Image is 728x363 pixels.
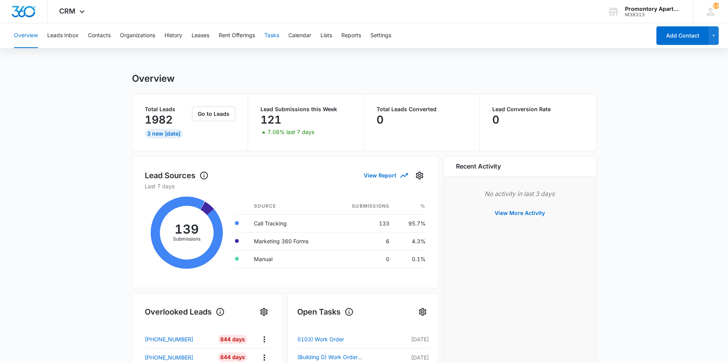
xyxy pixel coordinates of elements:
[218,335,247,344] div: 844 Days
[145,306,225,318] h1: Overlooked Leads
[164,23,182,48] button: History
[370,23,391,48] button: Settings
[656,26,709,45] button: Add Contact
[341,23,361,48] button: Reports
[396,250,425,268] td: 0.1%
[297,335,365,344] a: (I103) Work Order
[145,335,212,343] a: [PHONE_NUMBER]
[288,23,311,48] button: Calendar
[145,170,209,181] h1: Lead Sources
[145,335,193,343] p: [PHONE_NUMBER]
[88,23,111,48] button: Contacts
[364,169,407,182] button: View Report
[456,162,501,171] h6: Recent Activity
[145,353,193,361] p: [PHONE_NUMBER]
[625,6,682,12] div: account name
[192,110,235,117] a: Go to Leads
[332,214,396,232] td: 133
[248,214,332,232] td: Call Tracking
[297,306,354,318] h1: Open Tasks
[145,114,173,126] p: 1982
[248,198,332,215] th: Source
[332,250,396,268] td: 0
[332,232,396,250] td: 6
[192,23,209,48] button: Leases
[120,23,155,48] button: Organizations
[258,333,270,345] button: Actions
[387,335,429,343] p: [DATE]
[377,114,384,126] p: 0
[192,107,235,121] button: Go to Leads
[47,23,79,48] button: Leads Inbox
[264,23,279,48] button: Tasks
[219,23,255,48] button: Rent Offerings
[416,306,429,318] button: Settings
[396,214,425,232] td: 95.7%
[487,204,553,222] button: View More Activity
[713,3,719,9] div: notifications count
[260,114,281,126] p: 121
[145,182,426,190] p: Last 7 days
[248,232,332,250] td: Marketing 360 Forms
[332,198,396,215] th: Submissions
[387,353,429,361] p: [DATE]
[413,169,426,182] button: Settings
[267,129,314,135] p: 7.08% last 7 days
[492,114,499,126] p: 0
[145,353,212,361] a: [PHONE_NUMBER]
[625,12,682,17] div: account id
[492,107,584,112] p: Lead Conversion Rate
[396,198,425,215] th: %
[377,107,468,112] p: Total Leads Converted
[145,107,191,112] p: Total Leads
[456,189,584,198] p: No activity in last 3 days
[297,353,365,362] a: (Building D) Work Order (Fire Inspection)
[132,73,175,84] h1: Overview
[218,353,247,362] div: 844 Days
[320,23,332,48] button: Lists
[248,250,332,268] td: Manual
[59,7,75,15] span: CRM
[713,3,719,9] span: 156
[260,107,351,112] p: Lead Submissions this Week
[258,306,270,318] button: Settings
[14,23,38,48] button: Overview
[396,232,425,250] td: 4.3%
[145,129,183,138] div: 3 New [DATE]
